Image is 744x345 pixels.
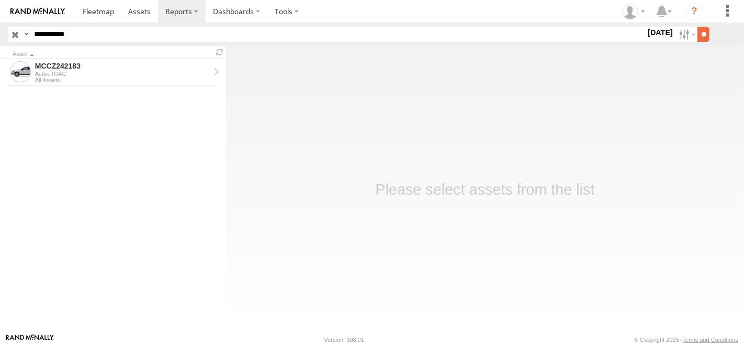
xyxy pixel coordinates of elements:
div: ActiveTRAC [35,71,210,77]
span: Refresh [213,47,226,57]
a: Terms and Conditions [683,337,738,343]
div: © Copyright 2025 - [634,337,738,343]
img: rand-logo.svg [10,8,65,15]
div: Zulema McIntosch [618,4,649,19]
div: All Assets [35,77,210,83]
a: Visit our Website [6,335,54,345]
label: Search Filter Options [675,27,697,42]
label: [DATE] [646,27,675,38]
div: MCCZ242183 - View Asset History [35,61,210,71]
div: Version: 308.01 [324,337,364,343]
label: Search Query [22,27,30,42]
i: ? [686,3,703,20]
div: Click to Sort [13,52,209,57]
